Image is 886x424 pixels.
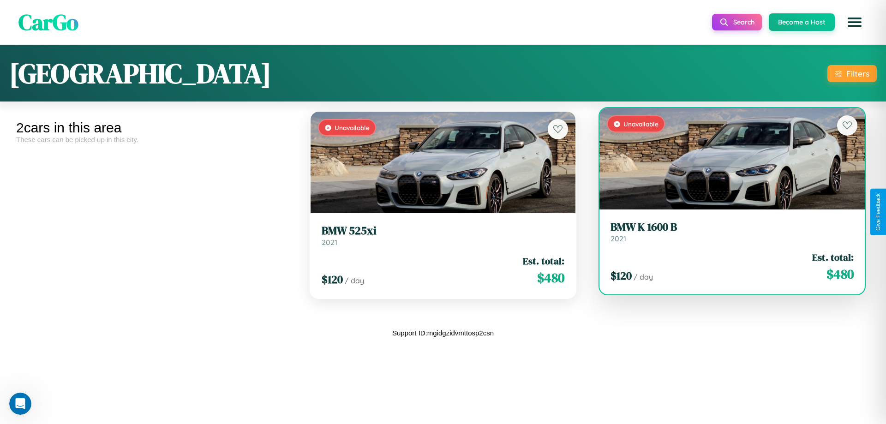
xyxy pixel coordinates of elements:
a: BMW K 1600 B2021 [611,221,854,243]
iframe: Intercom live chat [9,393,31,415]
button: Become a Host [769,13,835,31]
button: Filters [827,65,877,82]
span: Search [733,18,754,26]
button: Open menu [842,9,868,35]
span: CarGo [18,7,78,37]
a: BMW 525xi2021 [322,224,565,247]
span: $ 120 [322,272,343,287]
div: These cars can be picked up in this city. [16,136,292,143]
span: 2021 [322,238,337,247]
span: Unavailable [623,120,659,128]
h3: BMW 525xi [322,224,565,238]
span: / day [634,272,653,281]
button: Search [712,14,762,30]
p: Support ID: mgidgzidvmttosp2csn [392,327,494,339]
h1: [GEOGRAPHIC_DATA] [9,54,271,92]
span: Unavailable [335,124,370,131]
div: Filters [846,69,869,78]
div: 2 cars in this area [16,120,292,136]
span: Est. total: [523,254,564,268]
span: / day [345,276,364,285]
span: $ 120 [611,268,632,283]
span: $ 480 [537,269,564,287]
div: Give Feedback [875,193,881,231]
span: $ 480 [826,265,854,283]
span: 2021 [611,234,626,243]
span: Est. total: [812,251,854,264]
h3: BMW K 1600 B [611,221,854,234]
